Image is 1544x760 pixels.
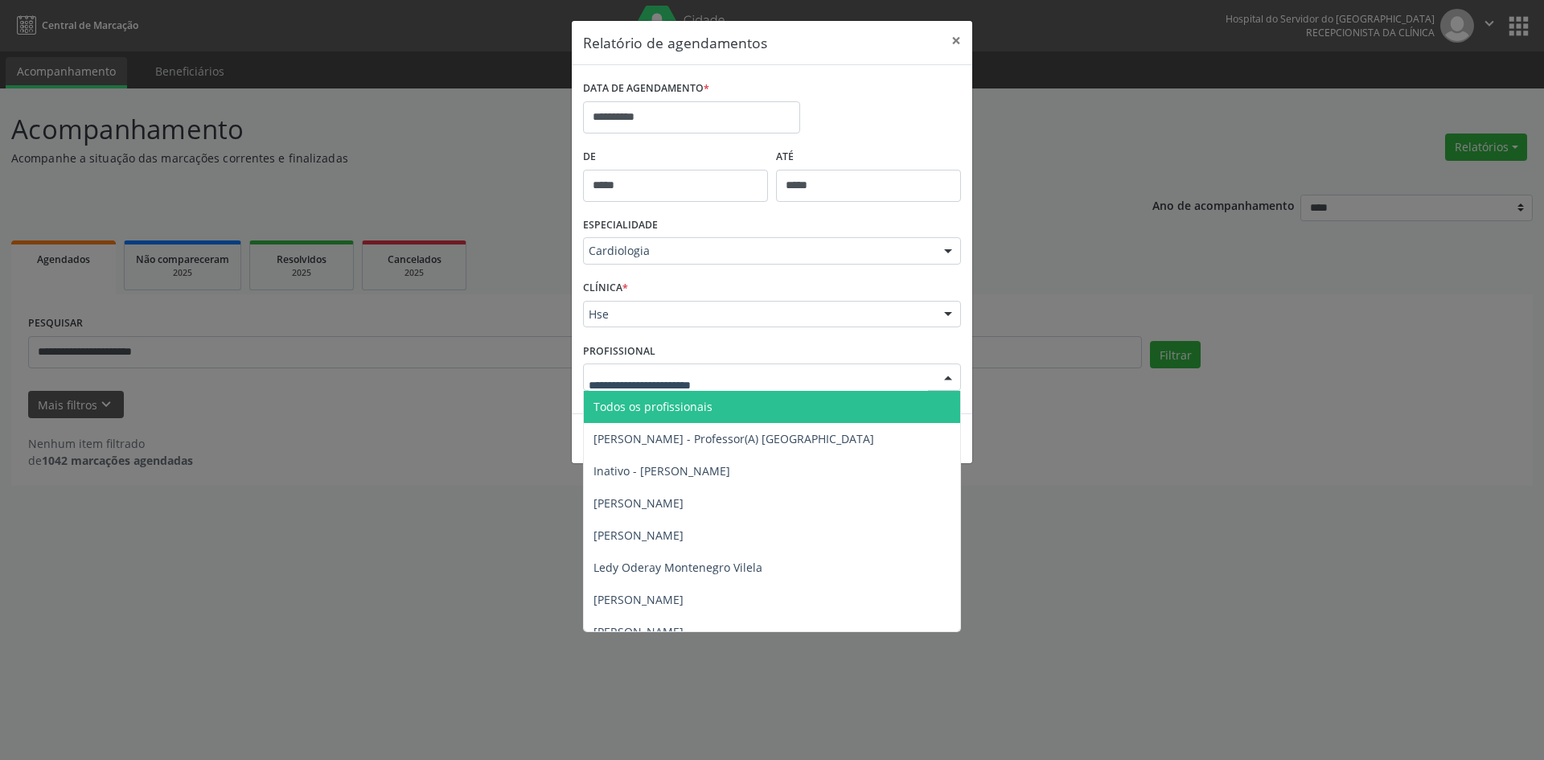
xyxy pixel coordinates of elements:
label: ATÉ [776,145,961,170]
span: [PERSON_NAME] [593,624,684,639]
label: De [583,145,768,170]
span: [PERSON_NAME] [593,495,684,511]
span: [PERSON_NAME] - Professor(A) [GEOGRAPHIC_DATA] [593,431,874,446]
span: Hse [589,306,928,322]
label: PROFISSIONAL [583,339,655,364]
h5: Relatório de agendamentos [583,32,767,53]
span: [PERSON_NAME] [593,592,684,607]
label: DATA DE AGENDAMENTO [583,76,709,101]
button: Close [940,21,972,60]
label: CLÍNICA [583,276,628,301]
span: Inativo - [PERSON_NAME] [593,463,730,479]
span: Ledy Oderay Montenegro Vilela [593,560,762,575]
span: [PERSON_NAME] [593,528,684,543]
span: Todos os profissionais [593,399,712,414]
span: Cardiologia [589,243,928,259]
label: ESPECIALIDADE [583,213,658,238]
